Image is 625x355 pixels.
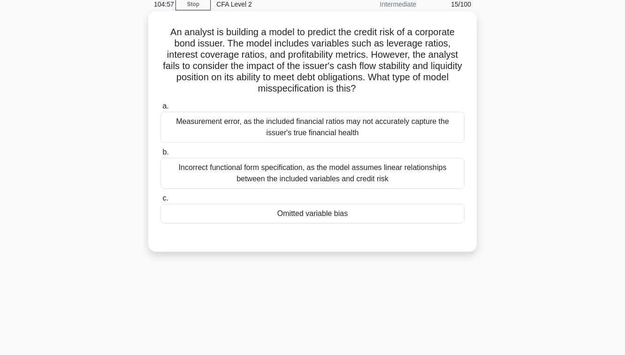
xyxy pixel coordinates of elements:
[160,112,465,143] div: Measurement error, as the included financial ratios may not accurately capture the issuer's true ...
[162,194,168,202] span: c.
[162,148,168,156] span: b.
[162,102,168,110] span: a.
[160,158,465,189] div: Incorrect functional form specification, as the model assumes linear relationships between the in...
[160,26,465,95] h5: An analyst is building a model to predict the credit risk of a corporate bond issuer. The model i...
[160,204,465,224] div: Omitted variable bias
